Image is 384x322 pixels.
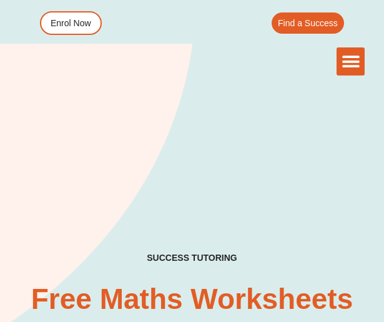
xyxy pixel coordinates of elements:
[19,282,365,316] h2: Free Maths Worksheets​
[278,19,338,27] span: Find a Success
[51,19,91,27] span: Enrol Now
[40,11,102,35] a: Enrol Now
[272,12,344,34] a: Find a Success
[337,47,365,76] div: Menu Toggle
[19,253,365,263] h4: SUCCESS TUTORING​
